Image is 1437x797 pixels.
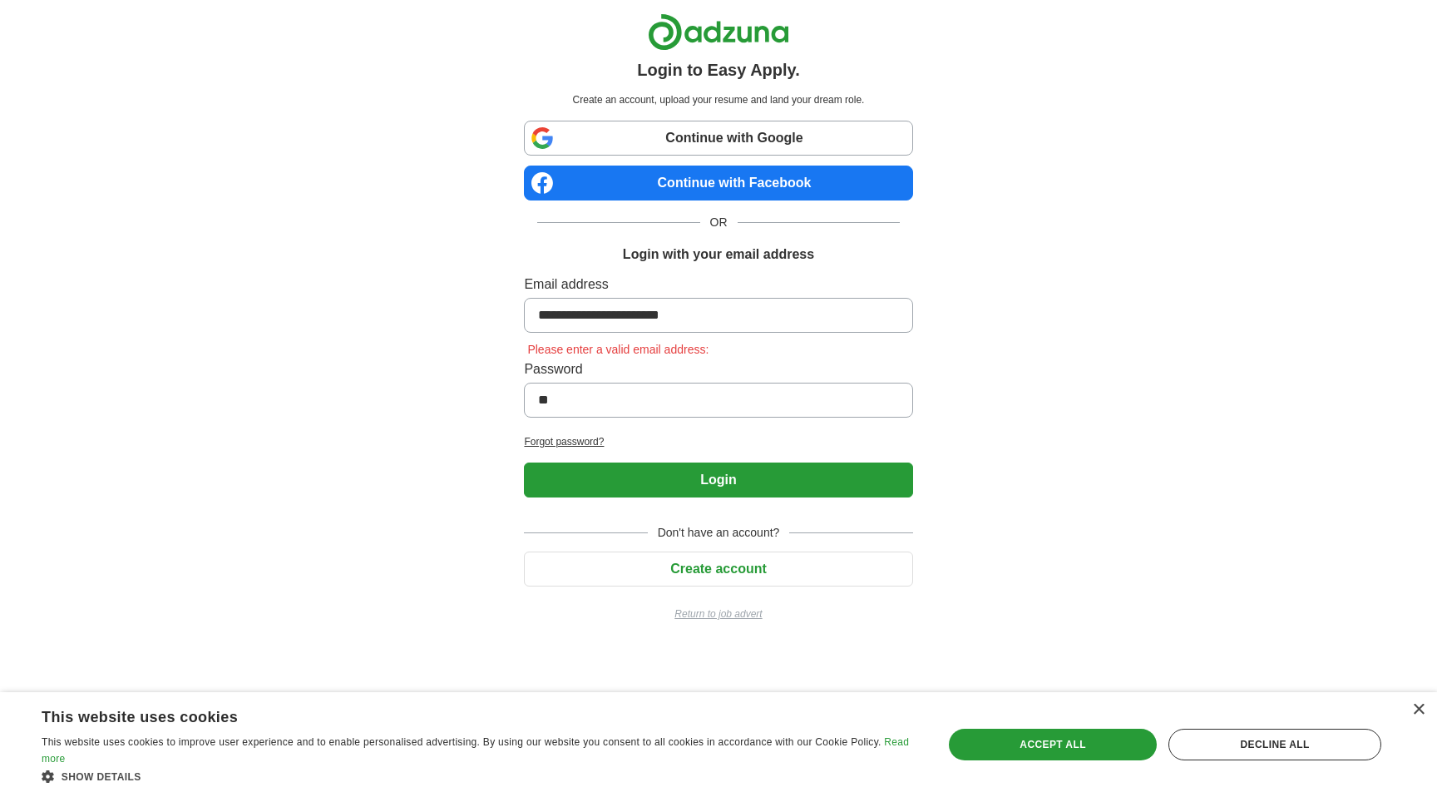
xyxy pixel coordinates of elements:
div: Accept all [949,729,1157,760]
span: Please enter a valid email address: [524,343,712,356]
a: Forgot password? [524,434,912,449]
span: OR [700,214,738,231]
div: Close [1412,704,1425,716]
label: Email address [524,275,912,295]
h1: Login to Easy Apply. [637,57,800,82]
a: Return to job advert [524,606,912,621]
p: Create an account, upload your resume and land your dream role. [527,92,909,107]
span: This website uses cookies to improve user experience and to enable personalised advertising. By u... [42,736,881,748]
button: Login [524,463,912,498]
span: Don't have an account? [648,524,790,542]
div: Show details [42,768,916,785]
a: Continue with Google [524,121,912,156]
div: Decline all [1168,729,1381,760]
button: Create account [524,552,912,587]
img: Adzuna logo [648,13,789,51]
a: Continue with Facebook [524,166,912,200]
span: Show details [62,771,141,783]
h1: Login with your email address [623,245,814,265]
div: This website uses cookies [42,702,875,727]
a: Create account [524,562,912,576]
label: Password [524,359,912,379]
